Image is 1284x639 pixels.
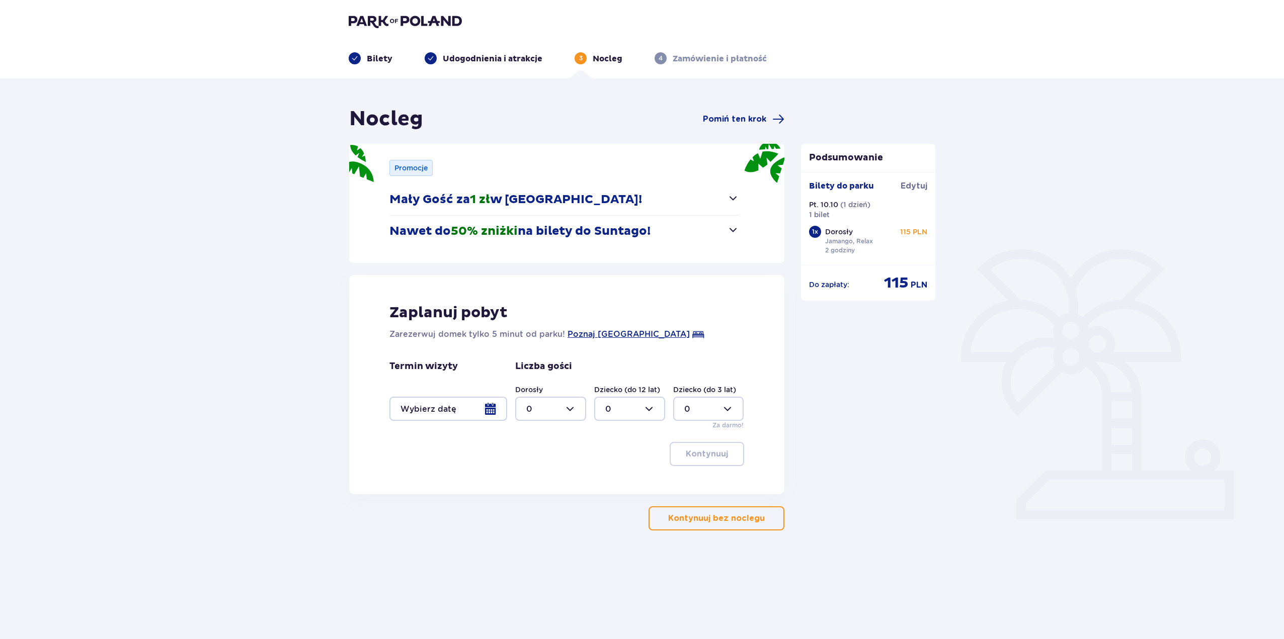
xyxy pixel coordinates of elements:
button: Mały Gość za1 złw [GEOGRAPHIC_DATA]! [389,184,739,215]
p: ( 1 dzień ) [840,200,870,210]
p: Mały Gość za w [GEOGRAPHIC_DATA]! [389,192,642,207]
span: 1 zł [470,192,490,207]
p: Dorosły [825,227,853,237]
p: 4 [659,54,663,63]
p: Kontynuuj bez noclegu [668,513,765,524]
span: PLN [911,280,927,291]
p: Podsumowanie [801,152,936,164]
div: Udogodnienia i atrakcje [425,52,542,64]
span: Pomiń ten krok [703,114,766,125]
h1: Nocleg [349,107,423,132]
div: 4Zamówienie i płatność [655,52,767,64]
a: Poznaj [GEOGRAPHIC_DATA] [568,328,690,340]
p: Zaplanuj pobyt [389,303,508,322]
p: Promocje [394,163,428,173]
p: Udogodnienia i atrakcje [443,53,542,64]
p: 2 godziny [825,246,855,255]
p: Jamango, Relax [825,237,873,246]
p: Nocleg [593,53,622,64]
p: Do zapłaty : [809,280,849,290]
p: 1 bilet [809,210,830,220]
button: Kontynuuj bez noclegu [649,506,784,530]
p: 115 PLN [900,227,927,237]
p: Nawet do na bilety do Suntago! [389,224,651,239]
img: Park of Poland logo [349,14,462,28]
div: 1 x [809,226,821,238]
a: Pomiń ten krok [703,113,784,125]
span: Edytuj [901,180,927,192]
span: 50% zniżki [451,224,518,239]
p: Bilety [367,53,392,64]
p: Zarezerwuj domek tylko 5 minut od parku! [389,328,565,340]
p: Zamówienie i płatność [673,53,767,64]
p: 3 [579,54,583,63]
button: Kontynuuj [670,442,744,466]
label: Dziecko (do 12 lat) [594,385,660,395]
p: Termin wizyty [389,360,458,373]
p: Pt. 10.10 [809,200,838,210]
p: Bilety do parku [809,180,874,192]
div: 3Nocleg [575,52,622,64]
button: Nawet do50% zniżkina bilety do Suntago! [389,216,739,247]
span: 115 [884,273,909,293]
label: Dorosły [515,385,543,395]
div: Bilety [349,52,392,64]
p: Za darmo! [712,421,744,430]
label: Dziecko (do 3 lat) [673,385,736,395]
p: Liczba gości [515,360,572,373]
p: Kontynuuj [686,448,728,460]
